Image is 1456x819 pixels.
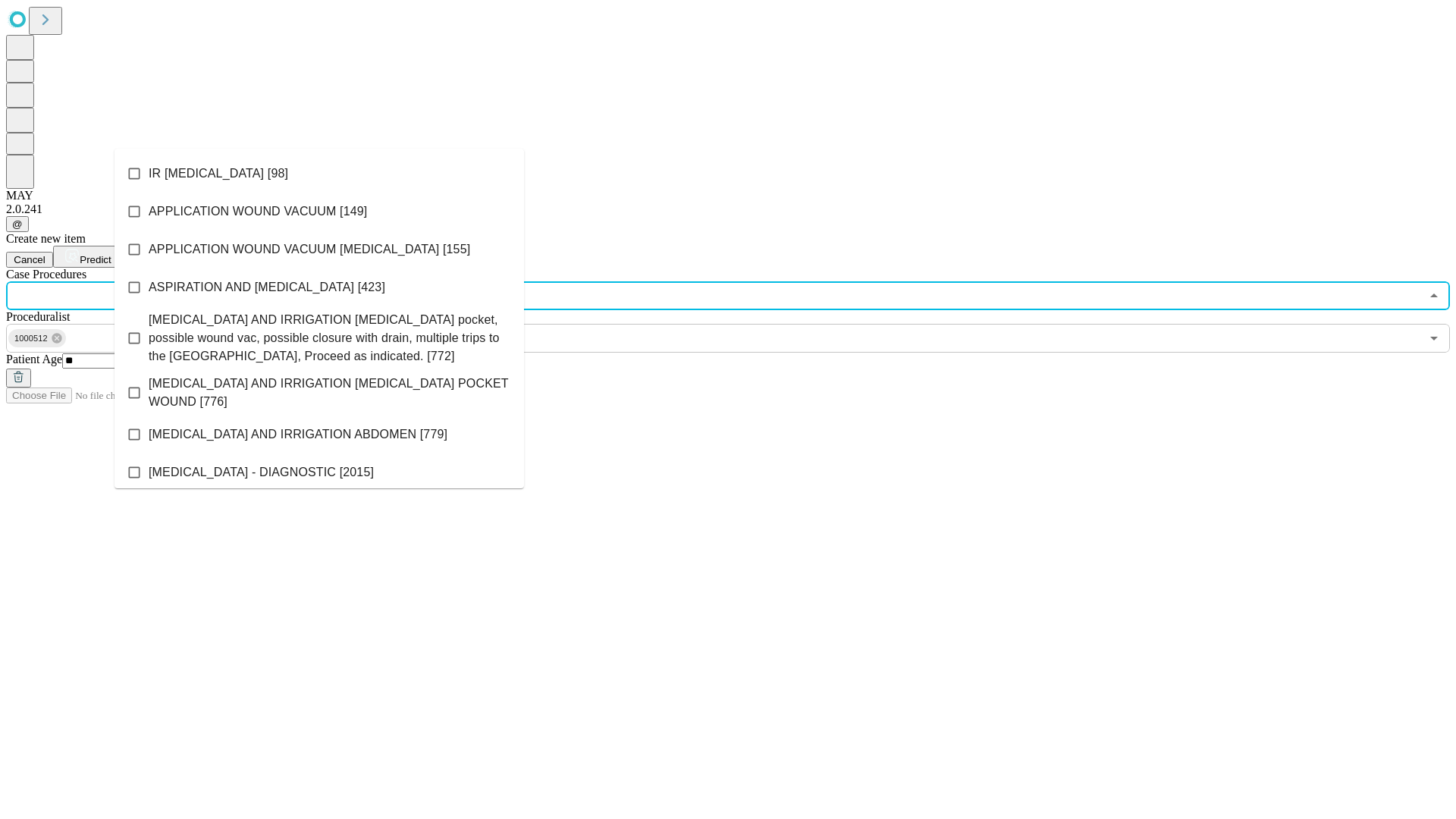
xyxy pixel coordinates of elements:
button: @ [6,216,29,232]
span: IR [MEDICAL_DATA] [98] [149,165,288,183]
span: Patient Age [6,353,62,366]
div: MAY [6,189,1450,202]
span: Create new item [6,232,86,245]
button: Cancel [6,252,53,268]
button: Close [1423,285,1445,306]
span: APPLICATION WOUND VACUUM [MEDICAL_DATA] [155] [149,240,470,259]
span: Proceduralist [6,310,70,323]
span: APPLICATION WOUND VACUUM [149] [149,202,367,221]
span: @ [12,218,23,230]
button: Open [1423,328,1445,349]
span: [MEDICAL_DATA] AND IRRIGATION [MEDICAL_DATA] pocket, possible wound vac, possible closure with dr... [149,311,512,366]
span: [MEDICAL_DATA] AND IRRIGATION [MEDICAL_DATA] POCKET WOUND [776] [149,375,512,411]
div: 1000512 [8,329,66,347]
span: 1000512 [8,330,54,347]
span: [MEDICAL_DATA] - DIAGNOSTIC [2015] [149,463,374,482]
span: Predict [80,254,111,265]
span: Scheduled Procedure [6,268,86,281]
span: Cancel [14,254,45,265]
div: 2.0.241 [6,202,1450,216]
span: [MEDICAL_DATA] AND IRRIGATION ABDOMEN [779] [149,425,447,444]
button: Predict [53,246,123,268]
span: ASPIRATION AND [MEDICAL_DATA] [423] [149,278,385,297]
